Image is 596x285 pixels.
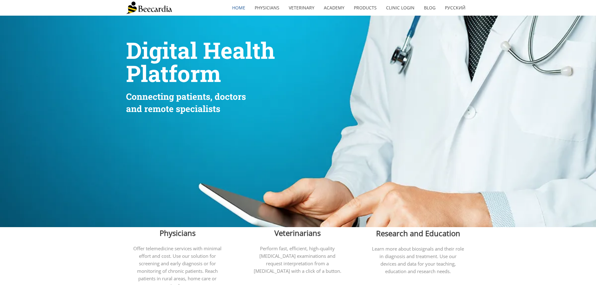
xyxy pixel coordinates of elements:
a: Veterinary [284,1,319,15]
span: Digital Health [126,35,275,65]
a: Blog [419,1,440,15]
img: Beecardia [126,2,172,14]
a: Academy [319,1,349,15]
span: Research and Education [376,228,460,238]
span: Perform fast, efficient, high-quality [MEDICAL_DATA] examinations and request interpretation from... [254,245,341,274]
span: Veterinarians [274,228,321,238]
a: home [227,1,250,15]
a: Clinic Login [381,1,419,15]
span: Connecting patients, doctors [126,91,246,102]
span: Platform [126,59,221,88]
a: Products [349,1,381,15]
span: Physicians [160,228,196,238]
span: and remote specialists [126,103,220,115]
span: Learn more about biosignals and their role in diagnosis and treatment. Use our devices and data f... [372,246,464,274]
a: Physicians [250,1,284,15]
a: Русский [440,1,470,15]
